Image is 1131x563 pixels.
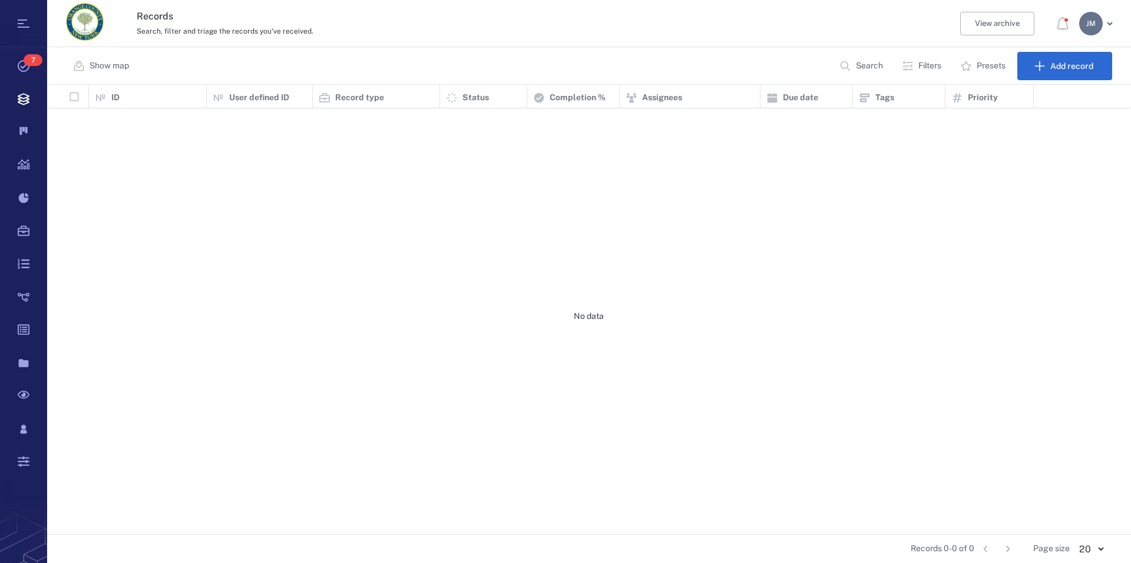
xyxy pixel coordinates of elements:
[968,92,998,104] p: Priority
[550,92,606,104] p: Completion %
[335,92,384,104] p: Record type
[875,92,894,104] p: Tags
[1070,542,1112,556] div: 20
[832,52,892,80] button: Search
[911,543,974,555] span: Records 0-0 of 0
[47,108,1130,525] div: No data
[229,92,289,104] p: User defined ID
[24,54,42,66] span: 7
[856,60,883,72] p: Search
[137,9,779,24] h3: Records
[462,92,489,104] p: Status
[66,3,104,41] img: Orange County Planning Department logo
[895,52,951,80] button: Filters
[974,539,1019,558] nav: pagination navigation
[1079,12,1103,35] div: J M
[1079,12,1117,35] button: JM
[783,92,818,104] p: Due date
[642,92,682,104] p: Assignees
[918,60,941,72] p: Filters
[960,12,1034,35] button: View archive
[66,3,104,45] a: Go home
[1033,543,1070,555] span: Page size
[66,52,138,80] button: Show map
[137,27,313,35] span: Search, filter and triage the records you've received.
[953,52,1015,80] button: Presets
[111,92,120,104] p: ID
[977,60,1006,72] p: Presets
[90,60,129,72] p: Show map
[1017,52,1112,80] button: Add record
